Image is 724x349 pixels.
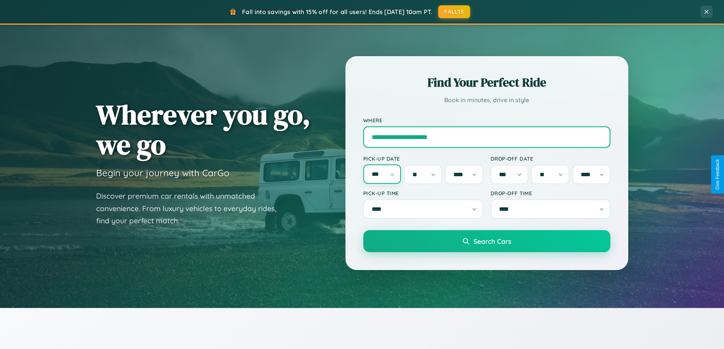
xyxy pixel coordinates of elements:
[474,237,511,245] span: Search Cars
[491,190,610,196] label: Drop-off Time
[363,117,610,123] label: Where
[363,155,483,162] label: Pick-up Date
[363,230,610,252] button: Search Cars
[491,155,610,162] label: Drop-off Date
[715,159,720,190] div: Give Feedback
[363,95,610,106] p: Book in minutes, drive in style
[96,190,286,227] p: Discover premium car rentals with unmatched convenience. From luxury vehicles to everyday rides, ...
[96,167,230,178] h3: Begin your journey with CarGo
[363,190,483,196] label: Pick-up Time
[363,74,610,91] h2: Find Your Perfect Ride
[242,8,432,16] span: Fall into savings with 15% off for all users! Ends [DATE] 10am PT.
[438,5,470,18] button: FALL15
[96,99,311,159] h1: Wherever you go, we go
